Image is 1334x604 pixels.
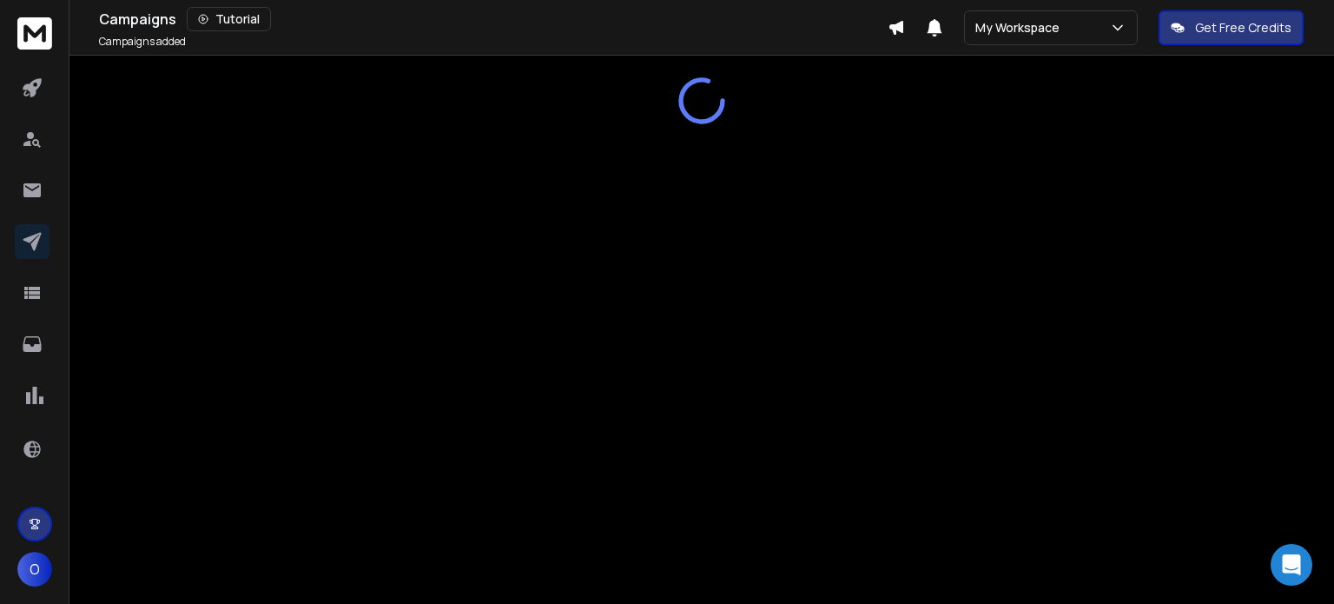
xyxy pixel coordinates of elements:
[17,552,52,587] button: O
[1159,10,1304,45] button: Get Free Credits
[1271,544,1312,586] div: Open Intercom Messenger
[99,35,186,49] p: Campaigns added
[975,19,1067,37] p: My Workspace
[187,7,271,31] button: Tutorial
[1195,19,1291,37] p: Get Free Credits
[99,7,888,31] div: Campaigns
